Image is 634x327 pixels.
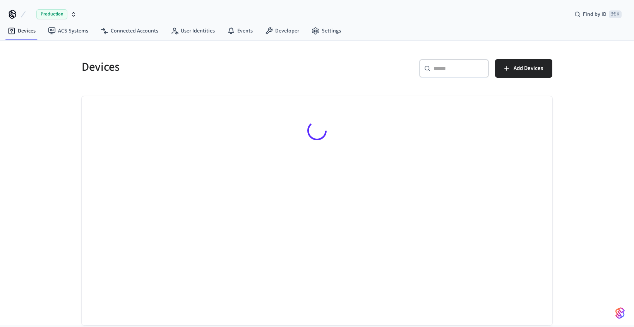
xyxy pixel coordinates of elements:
a: User Identities [164,24,221,38]
div: Find by ID⌘ K [568,7,628,21]
span: ⌘ K [609,10,622,18]
a: Settings [305,24,347,38]
button: Add Devices [495,59,552,78]
a: Connected Accounts [94,24,164,38]
a: Events [221,24,259,38]
img: SeamLogoGradient.69752ec5.svg [615,307,625,319]
a: Devices [2,24,42,38]
span: Find by ID [583,10,607,18]
a: Developer [259,24,305,38]
span: Add Devices [514,63,543,73]
h5: Devices [82,59,312,75]
a: ACS Systems [42,24,94,38]
span: Production [36,9,67,19]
